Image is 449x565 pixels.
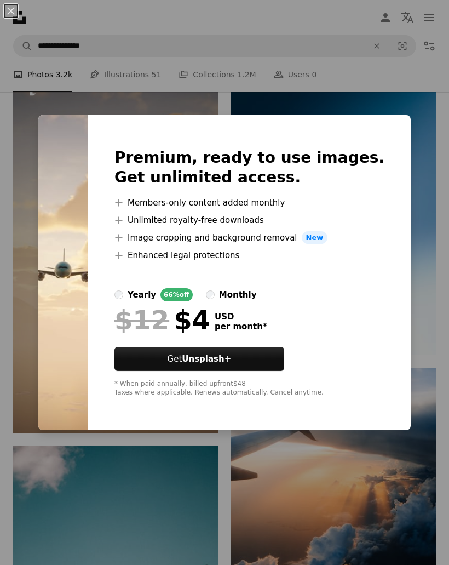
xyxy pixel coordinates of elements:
[114,380,384,397] div: * When paid annually, billed upfront $48 Taxes where applicable. Renews automatically. Cancel any...
[114,306,210,334] div: $4
[206,290,215,299] input: monthly
[114,306,169,334] span: $12
[114,148,384,187] h2: Premium, ready to use images. Get unlimited access.
[114,347,284,371] button: GetUnsplash+
[219,288,257,301] div: monthly
[215,312,267,322] span: USD
[114,231,384,244] li: Image cropping and background removal
[160,288,193,301] div: 66% off
[38,115,88,431] img: premium_photo-1679830513873-5f9163fcc04a
[128,288,156,301] div: yearly
[114,214,384,227] li: Unlimited royalty-free downloads
[114,290,123,299] input: yearly66%off
[215,322,267,332] span: per month *
[114,196,384,209] li: Members-only content added monthly
[302,231,328,244] span: New
[114,249,384,262] li: Enhanced legal protections
[182,354,231,364] strong: Unsplash+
